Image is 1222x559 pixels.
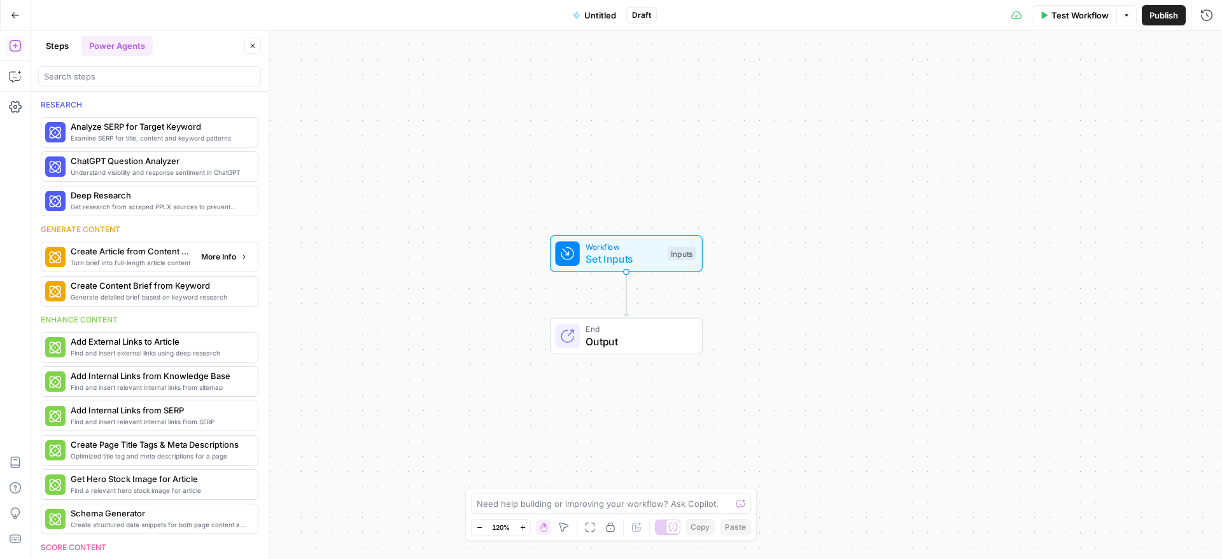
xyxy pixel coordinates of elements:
span: Create Article from Content Brief [71,245,191,258]
div: EndOutput [508,318,745,355]
span: Set Inputs [586,251,661,266]
div: Generate content [41,224,258,235]
span: Copy [691,521,710,533]
span: Draft [632,10,651,21]
div: WorkflowSet InputsInputs [508,235,745,272]
span: Output [586,334,689,349]
div: Score content [41,542,258,553]
span: Create Content Brief from Keyword [71,279,248,292]
span: Examine SERP for title, content and keyword patterns [71,133,248,143]
span: Workflow [586,240,661,252]
button: Steps [38,36,76,56]
span: Schema Generator [71,507,248,520]
button: Publish [1142,5,1186,25]
span: End [586,323,689,335]
span: Add Internal Links from Knowledge Base [71,369,248,382]
span: Create structured data snippets for both page content and images [71,520,248,530]
span: Find and insert external links using deep research [71,348,248,358]
span: Create Page Title Tags & Meta Descriptions [71,438,248,451]
span: Analyze SERP for Target Keyword [71,120,248,133]
div: Inputs [668,247,696,261]
span: Generate detailed brief based on keyword research [71,292,248,302]
span: More Info [201,251,236,263]
span: Get Hero Stock Image for Article [71,473,248,485]
g: Edge from start to end [624,272,628,317]
span: Turn brief into full-length article content [71,258,191,268]
button: Paste [720,519,751,535]
span: Deep Research [71,189,248,202]
button: More Info [196,249,253,265]
span: Untitled [584,9,616,22]
button: Test Workflow [1032,5,1116,25]
span: Optimized title tag and meta descriptions for a page [71,451,248,461]
input: Search steps [44,70,255,83]
button: Power Agents [81,36,153,56]
button: Copy [685,519,715,535]
div: Enhance content [41,314,258,326]
span: Find a relevant hero stock image for article [71,485,248,495]
span: Paste [725,521,746,533]
span: Get research from scraped PPLX sources to prevent source hallucination [71,202,248,212]
span: Understand visibility and response sentiment in ChatGPT [71,167,248,177]
span: Add Internal Links from SERP [71,404,248,417]
span: 120% [492,522,510,532]
button: Untitled [565,5,624,25]
span: Find and insert relevant internal links from sitemap [71,382,248,392]
div: Research [41,99,258,111]
span: Add External Links to Article [71,335,248,348]
span: ChatGPT Question Analyzer [71,155,248,167]
span: Test Workflow [1051,9,1109,22]
span: Publish [1149,9,1178,22]
span: Find and insert relevant internal links from SERP [71,417,248,427]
